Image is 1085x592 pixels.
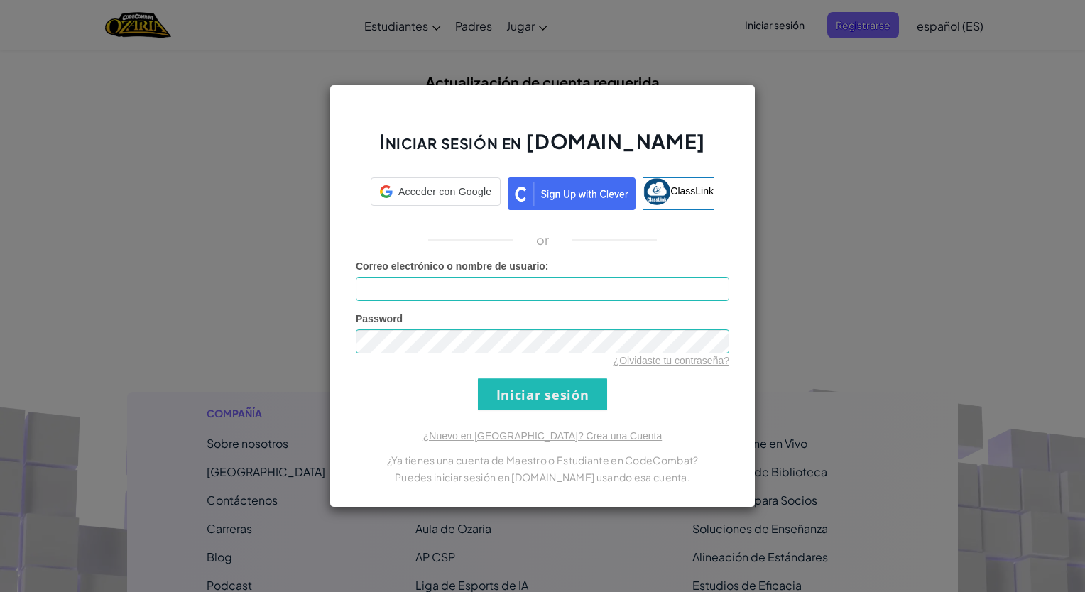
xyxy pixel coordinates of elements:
[356,468,729,486] p: Puedes iniciar sesión en [DOMAIN_NAME] usando esa cuenta.
[356,451,729,468] p: ¿Ya tienes una cuenta de Maestro o Estudiante en CodeCombat?
[356,259,549,273] label: :
[371,177,501,206] div: Acceder con Google
[536,231,550,248] p: or
[478,378,607,410] input: Iniciar sesión
[670,185,714,197] span: ClassLink
[643,178,670,205] img: classlink-logo-small.png
[398,185,491,199] span: Acceder con Google
[423,430,662,442] a: ¿Nuevo en [GEOGRAPHIC_DATA]? Crea una Cuenta
[356,128,729,169] h2: Iniciar sesión en [DOMAIN_NAME]
[508,177,636,210] img: clever_sso_button@2x.png
[614,355,729,366] a: ¿Olvidaste tu contraseña?
[371,177,501,210] a: Acceder con Google
[356,313,403,324] span: Password
[356,261,545,272] span: Correo electrónico o nombre de usuario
